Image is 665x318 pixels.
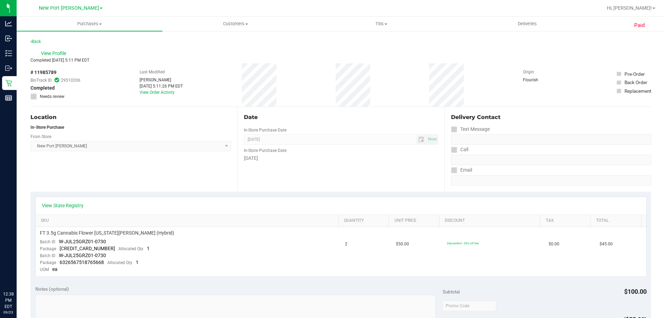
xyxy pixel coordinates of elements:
[624,88,651,94] div: Replacement
[17,17,162,31] a: Purchases
[59,239,106,244] span: W-JUL25GRZ01-0730
[309,21,454,27] span: Tills
[394,218,437,224] a: Unit Price
[5,50,12,57] inline-svg: Inventory
[59,253,106,258] span: W-JUL25GRZ01-0730
[5,65,12,72] inline-svg: Outbound
[30,134,51,140] label: From Store
[244,127,286,133] label: In-Store Purchase Date
[5,35,12,42] inline-svg: Inbound
[451,155,651,165] input: Format: (999) 999-9999
[443,301,496,311] input: Promo Code
[345,241,347,247] span: 2
[35,286,69,292] span: Notes (optional)
[39,5,99,11] span: New Port [PERSON_NAME]
[30,113,231,121] div: Location
[40,246,56,251] span: Package
[118,246,143,251] span: Allocated Qty
[30,39,41,44] a: Back
[40,253,55,258] span: Batch ID
[30,77,53,83] span: BioTrack ID:
[508,21,546,27] span: Deliveries
[624,288,647,295] span: $100.00
[107,260,132,265] span: Allocated Qty
[5,80,12,87] inline-svg: Retail
[607,5,652,11] span: Hi, [PERSON_NAME]!
[30,58,89,63] span: Completed [DATE] 5:11 PM EDT
[140,83,183,89] div: [DATE] 5:11:26 PM EDT
[162,17,308,31] a: Customers
[30,84,55,92] span: Completed
[40,93,64,100] span: Needs review
[61,77,80,83] span: 29510206
[451,124,490,134] label: Text Message
[634,21,645,29] span: Paid
[244,113,438,121] div: Date
[454,17,600,31] a: Deliveries
[244,155,438,162] div: [DATE]
[52,266,57,272] span: ea
[54,77,59,83] span: In Sync
[523,69,534,75] label: Origin
[451,145,468,155] label: Call
[7,263,28,283] iframe: Resource center
[42,202,83,209] a: View State Registry
[60,260,104,265] span: 6326567518765668
[244,147,286,154] label: In-Store Purchase Date
[40,260,56,265] span: Package
[549,241,559,247] span: $0.00
[30,69,56,76] span: # 11985789
[308,17,454,31] a: Tills
[546,218,588,224] a: Tax
[443,289,460,294] span: Subtotal
[596,218,638,224] a: Total
[140,69,165,75] label: Last Modified
[451,113,651,121] div: Delivery Contact
[30,125,64,130] strong: In-Store Purchase
[451,134,651,145] input: Format: (999) 999-9999
[41,50,69,57] span: View Profile
[344,218,386,224] a: Quantity
[147,246,150,251] span: 1
[3,310,14,315] p: 09/23
[447,242,479,245] span: 30premfire1: 30% off line
[624,79,647,86] div: Back Order
[624,71,645,78] div: Pre-Order
[40,239,55,244] span: Batch ID
[17,21,162,27] span: Purchases
[40,267,49,272] span: UOM
[3,291,14,310] p: 12:38 PM EDT
[40,230,174,236] span: FT 3.5g Cannabis Flower [US_STATE][PERSON_NAME] (Hybrid)
[396,241,409,247] span: $50.00
[5,20,12,27] inline-svg: Analytics
[163,21,308,27] span: Customers
[600,241,613,247] span: $45.00
[451,165,472,175] label: Email
[41,218,336,224] a: SKU
[140,77,183,83] div: [PERSON_NAME]
[136,260,139,265] span: 1
[5,94,12,101] inline-svg: Reports
[523,77,558,83] div: Flourish
[60,246,115,251] span: [CREDIT_CARD_NUMBER]
[140,90,175,95] a: View Order Activity
[445,218,538,224] a: Discount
